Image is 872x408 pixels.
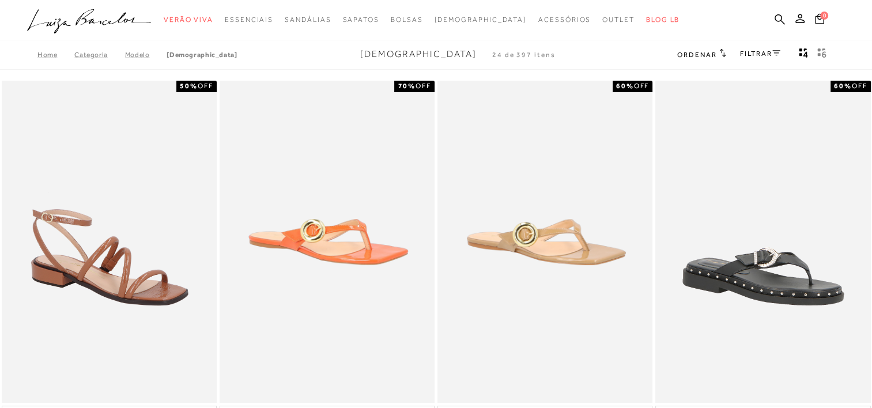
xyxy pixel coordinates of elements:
[602,16,635,24] span: Outlet
[285,16,331,24] span: Sandálias
[125,51,167,59] a: Modelo
[538,9,591,31] a: categoryNavScreenReaderText
[439,82,651,402] img: SANDÁLIA RASTEIRA MAXI FIVELA BEGE ARGILA
[740,50,780,58] a: FILTRAR
[646,16,680,24] span: BLOG LB
[398,82,416,90] strong: 70%
[285,9,331,31] a: categoryNavScreenReaderText
[811,13,828,28] button: 0
[342,9,379,31] a: categoryNavScreenReaderText
[180,82,198,90] strong: 50%
[3,82,216,402] img: SANDÁLIA RASTEIRA EM VERNIZ CARAMELO
[360,49,477,59] span: [DEMOGRAPHIC_DATA]
[434,16,527,24] span: [DEMOGRAPHIC_DATA]
[834,82,852,90] strong: 60%
[164,9,213,31] a: categoryNavScreenReaderText
[616,82,634,90] strong: 60%
[852,82,867,90] span: OFF
[37,51,74,59] a: Home
[820,12,828,20] span: 0
[492,51,556,59] span: 24 de 397 itens
[221,82,433,402] a: SANDÁLIA RASTEIRA MAXI FIVELA LARANJA SUNSET SANDÁLIA RASTEIRA MAXI FIVELA LARANJA SUNSET
[342,16,379,24] span: Sapatos
[416,82,431,90] span: OFF
[646,9,680,31] a: BLOG LB
[814,47,830,62] button: gridText6Desc
[633,82,649,90] span: OFF
[439,82,651,402] a: SANDÁLIA RASTEIRA MAXI FIVELA BEGE ARGILA SANDÁLIA RASTEIRA MAXI FIVELA BEGE ARGILA
[198,82,213,90] span: OFF
[602,9,635,31] a: categoryNavScreenReaderText
[167,51,237,59] a: [DEMOGRAPHIC_DATA]
[434,9,527,31] a: noSubCategoriesText
[221,82,433,402] img: SANDÁLIA RASTEIRA MAXI FIVELA LARANJA SUNSET
[677,51,716,59] span: Ordenar
[538,16,591,24] span: Acessórios
[391,9,423,31] a: categoryNavScreenReaderText
[225,16,273,24] span: Essenciais
[74,51,124,59] a: Categoria
[391,16,423,24] span: Bolsas
[656,82,869,402] img: SANDÁLIA EM COURO PRETO COM FIVELA WESTERN
[795,47,811,62] button: Mostrar 4 produtos por linha
[3,82,216,402] a: SANDÁLIA RASTEIRA EM VERNIZ CARAMELO SANDÁLIA RASTEIRA EM VERNIZ CARAMELO
[164,16,213,24] span: Verão Viva
[656,82,869,402] a: SANDÁLIA EM COURO PRETO COM FIVELA WESTERN SANDÁLIA EM COURO PRETO COM FIVELA WESTERN
[225,9,273,31] a: categoryNavScreenReaderText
